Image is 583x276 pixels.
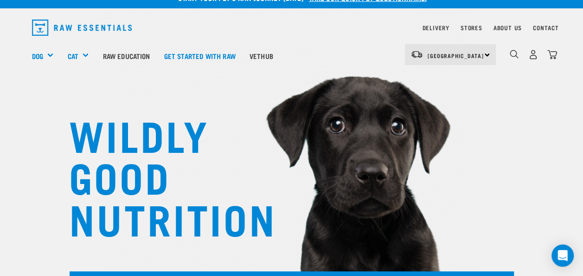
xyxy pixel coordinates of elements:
a: Cat [67,51,78,61]
img: user.png [528,50,538,59]
a: Contact [533,26,559,29]
a: Raw Education [96,37,157,74]
div: Open Intercom Messenger [551,244,574,267]
a: Dog [32,51,43,61]
a: About Us [493,26,521,29]
a: Delivery [422,26,449,29]
a: Stores [461,26,482,29]
a: Get started with Raw [157,37,243,74]
img: home-icon@2x.png [547,50,557,59]
img: Raw Essentials Logo [32,20,132,36]
img: van-moving.png [410,50,423,59]
span: [GEOGRAPHIC_DATA] [428,54,484,57]
img: home-icon-1@2x.png [510,50,519,59]
h1: WILDLY GOOD NUTRITION [69,113,255,238]
nav: dropdown navigation [25,16,559,39]
a: Vethub [243,37,280,74]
